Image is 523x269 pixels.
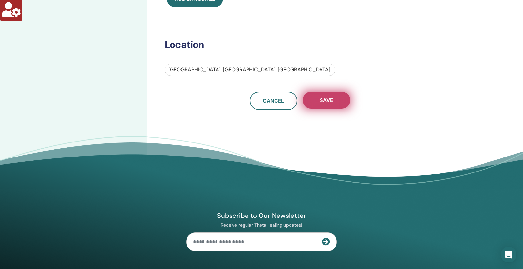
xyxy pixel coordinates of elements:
h4: Subscribe to Our Newsletter [186,211,337,220]
h3: Location [161,39,429,51]
button: Save [303,92,350,109]
p: Receive regular ThetaHealing updates! [186,222,337,228]
a: Cancel [250,92,297,110]
span: Cancel [263,97,284,104]
div: Open Intercom Messenger [501,247,516,262]
span: Save [320,97,333,104]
